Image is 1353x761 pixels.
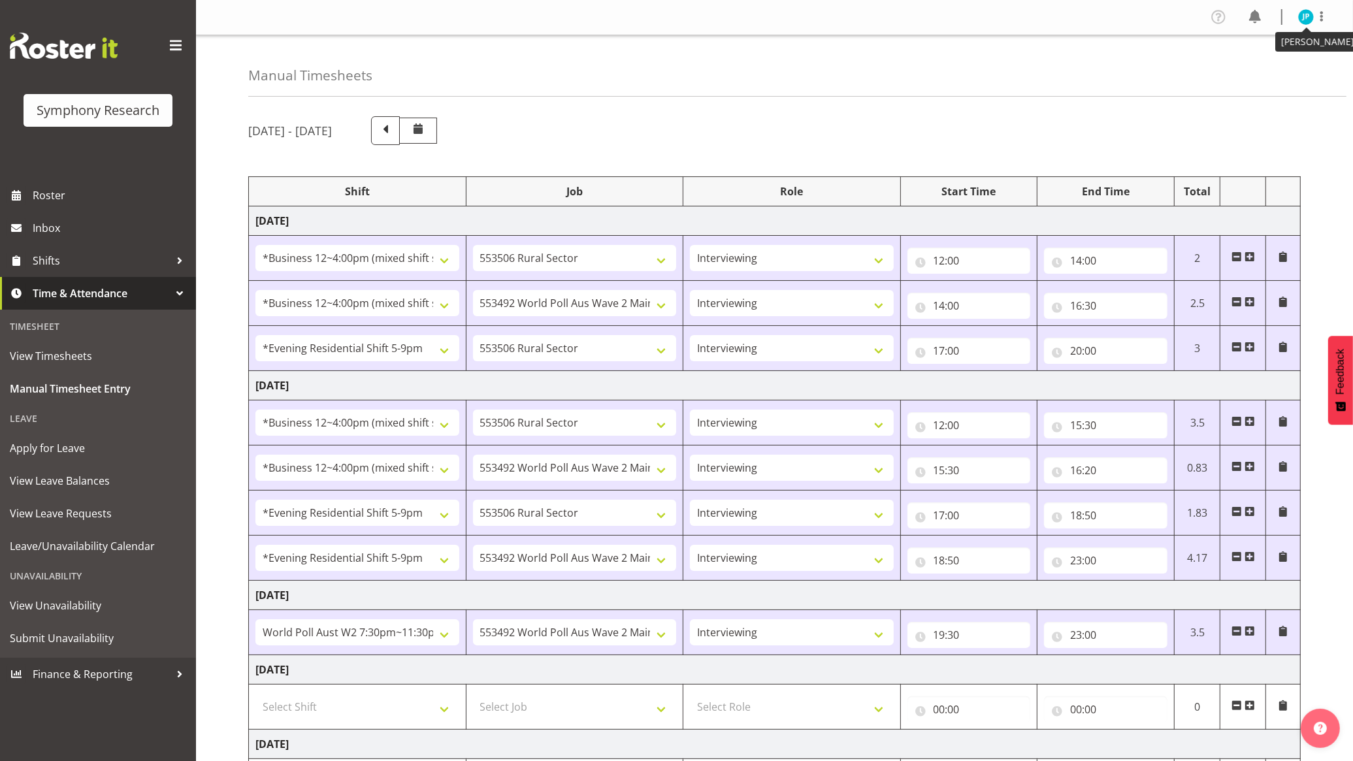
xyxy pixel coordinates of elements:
[907,338,1031,364] input: Click to select...
[1044,338,1167,364] input: Click to select...
[3,313,193,340] div: Timesheet
[473,184,677,199] div: Job
[690,184,894,199] div: Role
[1175,491,1220,536] td: 1.83
[249,371,1301,400] td: [DATE]
[1044,412,1167,438] input: Click to select...
[33,251,170,270] span: Shifts
[1044,696,1167,722] input: Click to select...
[10,379,186,398] span: Manual Timesheet Entry
[1181,184,1213,199] div: Total
[1044,457,1167,483] input: Click to select...
[249,206,1301,236] td: [DATE]
[1044,248,1167,274] input: Click to select...
[907,547,1031,574] input: Click to select...
[907,502,1031,528] input: Click to select...
[1298,9,1314,25] img: jake-pringle11873.jpg
[37,101,159,120] div: Symphony Research
[1175,236,1220,281] td: 2
[10,504,186,523] span: View Leave Requests
[907,696,1031,722] input: Click to select...
[33,283,170,303] span: Time & Attendance
[1044,184,1167,199] div: End Time
[10,628,186,648] span: Submit Unavailability
[907,457,1031,483] input: Click to select...
[907,184,1031,199] div: Start Time
[1328,336,1353,425] button: Feedback - Show survey
[3,622,193,655] a: Submit Unavailability
[1175,400,1220,445] td: 3.5
[1175,610,1220,655] td: 3.5
[3,464,193,497] a: View Leave Balances
[10,33,118,59] img: Rosterit website logo
[249,581,1301,610] td: [DATE]
[3,340,193,372] a: View Timesheets
[1175,536,1220,581] td: 4.17
[3,497,193,530] a: View Leave Requests
[249,730,1301,759] td: [DATE]
[249,655,1301,685] td: [DATE]
[33,664,170,684] span: Finance & Reporting
[1044,293,1167,319] input: Click to select...
[255,184,459,199] div: Shift
[1335,349,1346,395] span: Feedback
[907,412,1031,438] input: Click to select...
[907,293,1031,319] input: Click to select...
[248,123,332,138] h5: [DATE] - [DATE]
[1044,502,1167,528] input: Click to select...
[3,589,193,622] a: View Unavailability
[10,471,186,491] span: View Leave Balances
[3,530,193,562] a: Leave/Unavailability Calendar
[1314,722,1327,735] img: help-xxl-2.png
[10,536,186,556] span: Leave/Unavailability Calendar
[3,562,193,589] div: Unavailability
[1175,281,1220,326] td: 2.5
[10,438,186,458] span: Apply for Leave
[907,248,1031,274] input: Click to select...
[3,372,193,405] a: Manual Timesheet Entry
[3,432,193,464] a: Apply for Leave
[1044,622,1167,648] input: Click to select...
[33,218,189,238] span: Inbox
[33,186,189,205] span: Roster
[1175,326,1220,371] td: 3
[1175,685,1220,730] td: 0
[3,405,193,432] div: Leave
[1044,547,1167,574] input: Click to select...
[10,346,186,366] span: View Timesheets
[907,622,1031,648] input: Click to select...
[1175,445,1220,491] td: 0.83
[10,596,186,615] span: View Unavailability
[248,68,372,83] h4: Manual Timesheets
